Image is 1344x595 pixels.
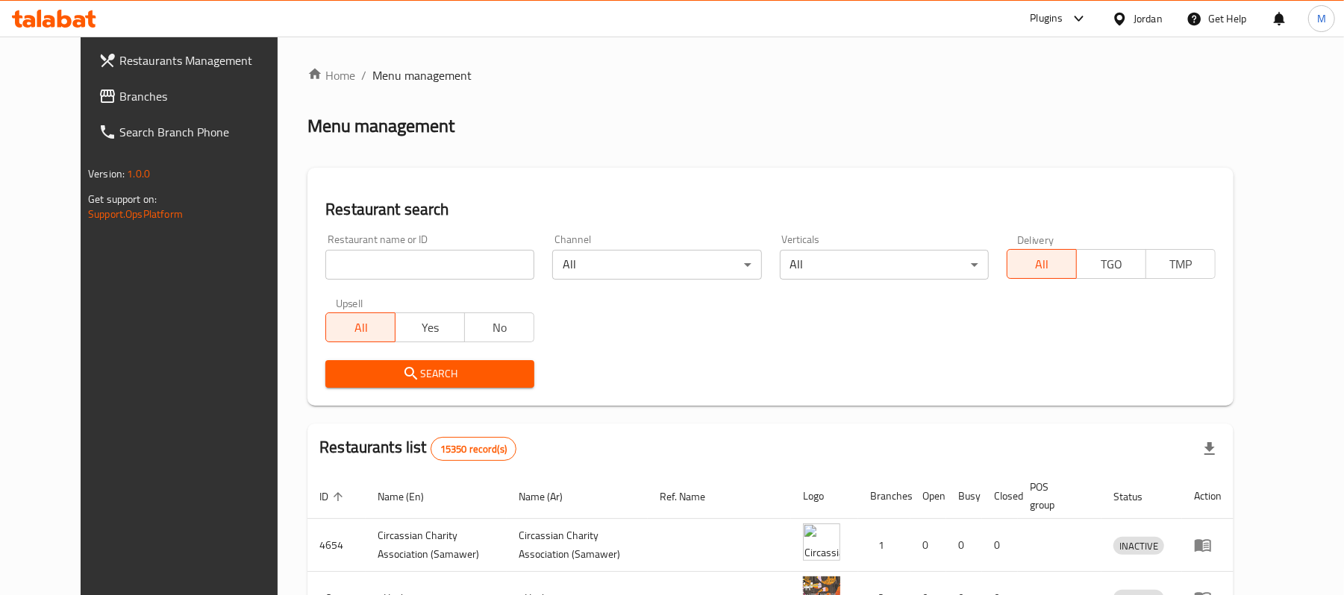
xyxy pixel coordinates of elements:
[1083,254,1140,275] span: TGO
[395,312,465,342] button: Yes
[1134,10,1163,27] div: Jordan
[1030,478,1084,514] span: POS group
[803,523,840,561] img: ​Circassian ​Charity ​Association​ (Samawer)
[307,114,454,138] h2: Menu management
[858,473,910,519] th: Branches
[119,123,293,141] span: Search Branch Phone
[982,519,1018,572] td: 0
[1030,10,1063,28] div: Plugins
[471,317,528,339] span: No
[519,488,582,506] span: Name (Ar)
[88,189,157,209] span: Get support on:
[1145,249,1216,279] button: TMP
[307,519,366,572] td: 4654
[1076,249,1146,279] button: TGO
[336,297,363,308] label: Upsell
[1113,538,1164,555] span: INACTIVE
[88,164,125,183] span: Version:
[431,442,516,456] span: 15350 record(s)
[464,312,534,342] button: No
[361,66,366,84] li: /
[87,78,305,114] a: Branches
[378,488,443,506] span: Name (En)
[1182,473,1234,519] th: Action
[1113,488,1162,506] span: Status
[1017,234,1054,245] label: Delivery
[372,66,472,84] span: Menu management
[910,519,946,572] td: 0
[1013,254,1071,275] span: All
[1317,10,1326,27] span: M
[507,519,648,572] td: ​Circassian ​Charity ​Association​ (Samawer)
[337,365,522,383] span: Search
[332,317,390,339] span: All
[366,519,507,572] td: ​Circassian ​Charity ​Association​ (Samawer)
[982,473,1018,519] th: Closed
[1113,537,1164,555] div: INACTIVE
[87,42,305,78] a: Restaurants Management
[946,473,982,519] th: Busy
[127,164,150,183] span: 1.0.0
[858,519,910,572] td: 1
[552,250,761,280] div: All
[325,250,534,280] input: Search for restaurant name or ID..
[1194,536,1222,554] div: Menu
[401,317,459,339] span: Yes
[319,436,516,461] h2: Restaurants list
[780,250,989,280] div: All
[87,114,305,150] a: Search Branch Phone
[1192,431,1228,467] div: Export file
[325,312,396,342] button: All
[946,519,982,572] td: 0
[88,204,183,224] a: Support.OpsPlatform
[791,473,858,519] th: Logo
[307,66,1234,84] nav: breadcrumb
[325,198,1216,221] h2: Restaurant search
[910,473,946,519] th: Open
[307,66,355,84] a: Home
[1007,249,1077,279] button: All
[1152,254,1210,275] span: TMP
[660,488,725,506] span: Ref. Name
[325,360,534,388] button: Search
[119,51,293,69] span: Restaurants Management
[319,488,348,506] span: ID
[119,87,293,105] span: Branches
